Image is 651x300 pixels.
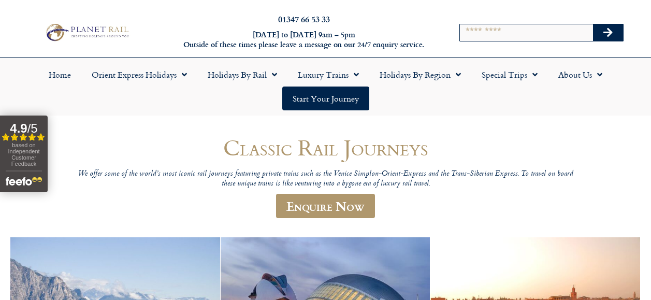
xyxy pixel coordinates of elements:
a: Start your Journey [282,87,369,110]
a: Orient Express Holidays [81,63,197,87]
a: About Us [548,63,613,87]
a: Special Trips [471,63,548,87]
a: Holidays by Region [369,63,471,87]
a: Home [38,63,81,87]
h6: [DATE] to [DATE] 9am – 5pm Outside of these times please leave a message on our 24/7 enquiry serv... [176,30,431,49]
button: Search [593,24,623,41]
img: Planet Rail Train Holidays Logo [42,22,131,44]
p: We offer some of the world’s most iconic rail journeys featuring private trains such as the Venic... [77,169,574,189]
a: Enquire Now [276,194,375,218]
a: 01347 66 53 33 [278,13,330,25]
nav: Menu [5,63,646,110]
a: Luxury Trains [287,63,369,87]
h1: Classic Rail Journeys [77,135,574,160]
a: Holidays by Rail [197,63,287,87]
